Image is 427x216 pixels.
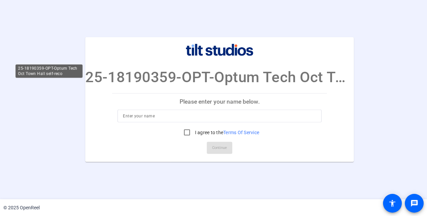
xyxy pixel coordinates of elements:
img: company-logo [186,44,253,56]
input: Enter your name [123,112,316,120]
a: Terms Of Service [223,130,259,135]
div: © 2025 OpenReel [3,204,40,211]
mat-icon: message [410,199,418,207]
p: Please enter your name below. [112,94,327,110]
div: 25-18190359-OPT-Optum Tech Oct Town Hall self-reco [15,64,83,78]
label: I agree to the [194,129,259,136]
p: 25-18190359-OPT-Optum Tech Oct Town Hall self-reco [85,66,354,88]
mat-icon: accessibility [388,199,396,207]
